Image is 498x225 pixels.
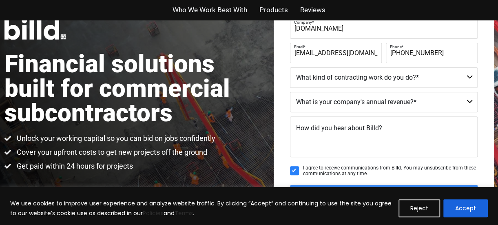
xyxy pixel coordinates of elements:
span: I agree to receive communications from Billd. You may unsubscribe from these communications at an... [303,165,478,177]
a: Reviews [300,4,325,16]
a: Terms [175,209,193,217]
p: We use cookies to improve user experience and analyze website traffic. By clicking “Accept” and c... [10,198,392,218]
span: Unlock your working capital so you can bid on jobs confidently [15,134,215,143]
span: How did you hear about Billd? [296,124,382,132]
a: Products [259,4,288,16]
span: Email [294,44,304,49]
span: Phone [390,44,402,49]
input: GET IN TOUCH [290,185,478,209]
span: Company [294,20,312,24]
span: Get paid within 24 hours for projects [15,161,133,171]
button: Reject [398,199,440,217]
button: Accept [443,199,488,217]
a: Policies [143,209,164,217]
span: Cover your upfront costs to get new projects off the ground [15,147,207,157]
h1: Financial solutions built for commercial subcontractors [4,52,249,125]
a: Who We Work Best With [173,4,247,16]
input: I agree to receive communications from Billd. You may unsubscribe from these communications at an... [290,166,299,175]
